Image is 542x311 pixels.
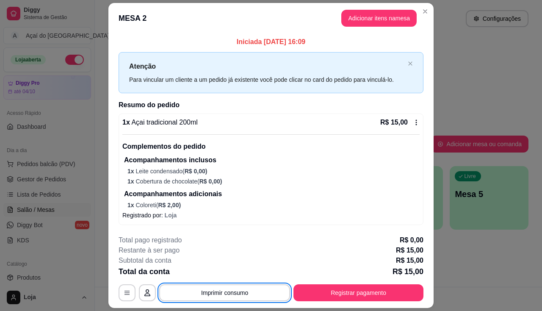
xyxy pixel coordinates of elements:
[393,266,423,278] p: R$ 15,00
[119,100,423,110] h2: Resumo do pedido
[129,75,404,84] div: Para vincular um cliente a um pedido já existente você pode clicar no card do pedido para vinculá...
[185,168,207,175] span: R$ 0,00 )
[122,117,198,128] p: 1 x
[119,266,170,278] p: Total da conta
[127,167,420,175] p: Leite condensado (
[293,284,423,301] button: Registrar pagamento
[127,178,135,185] span: 1 x
[119,37,423,47] p: Iniciada [DATE] 16:09
[119,255,171,266] p: Subtotal da conta
[130,119,198,126] span: Açai tradicional 200ml
[408,61,413,67] button: close
[124,189,420,199] p: Acompanhamentos adicionais
[122,142,420,152] p: Complementos do pedido
[158,202,181,208] span: R$ 2,00 )
[199,178,222,185] span: R$ 0,00 )
[127,202,135,208] span: 1 x
[127,201,420,209] p: Coloreti (
[127,177,420,186] p: Cobertura de chocolate (
[165,212,177,219] span: Loja
[396,245,423,255] p: R$ 15,00
[341,10,417,27] button: Adicionar itens namesa
[418,5,432,18] button: Close
[127,168,135,175] span: 1 x
[119,235,182,245] p: Total pago registrado
[124,155,420,165] p: Acompanhamentos inclusos
[159,284,290,301] button: Imprimir consumo
[129,61,404,72] p: Atenção
[380,117,408,128] p: R$ 15,00
[108,3,434,33] header: MESA 2
[122,211,420,219] p: Registrado por:
[396,255,423,266] p: R$ 15,00
[119,245,180,255] p: Restante à ser pago
[400,235,423,245] p: R$ 0,00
